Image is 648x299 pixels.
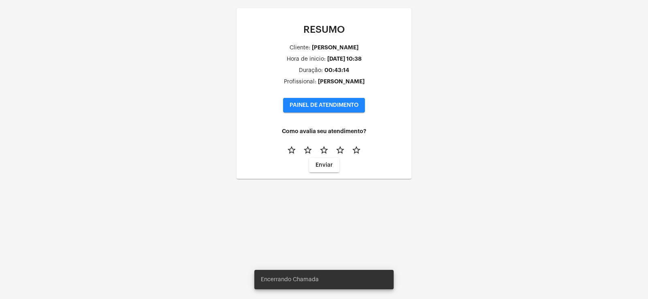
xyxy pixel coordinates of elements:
[335,145,345,155] mat-icon: star_border
[312,45,358,51] div: [PERSON_NAME]
[284,79,316,85] div: Profissional:
[290,45,310,51] div: Cliente:
[299,68,323,74] div: Duração:
[243,128,405,134] h4: Como avalia seu atendimento?
[290,102,358,108] span: PAINEL DE ATENDIMENTO
[318,78,364,85] div: [PERSON_NAME]
[303,145,313,155] mat-icon: star_border
[243,24,405,35] p: RESUMO
[319,145,329,155] mat-icon: star_border
[352,145,361,155] mat-icon: star_border
[261,276,319,284] span: Encerrando Chamada
[309,158,339,172] button: Enviar
[327,56,362,62] div: [DATE] 10:38
[283,98,365,112] button: PAINEL DE ATENDIMENTO
[324,67,349,73] div: 00:43:14
[287,56,326,62] div: Hora de inicio:
[287,145,296,155] mat-icon: star_border
[315,162,333,168] span: Enviar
